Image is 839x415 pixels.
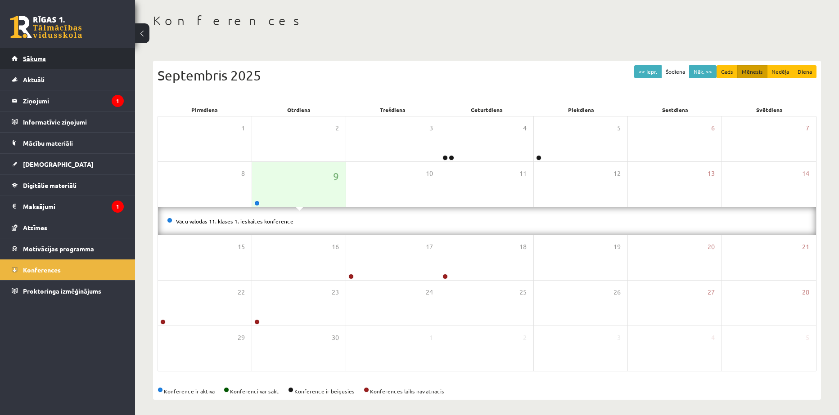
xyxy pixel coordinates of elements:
[708,169,715,178] span: 13
[613,287,621,297] span: 26
[429,333,433,343] span: 1
[158,103,252,116] div: Pirmdiena
[767,65,794,78] button: Nedēļa
[806,333,809,343] span: 5
[722,103,816,116] div: Svētdiena
[737,65,767,78] button: Mēnesis
[23,90,124,111] legend: Ziņojumi
[617,333,621,343] span: 3
[23,287,101,295] span: Proktoringa izmēģinājums
[802,287,809,297] span: 28
[519,169,527,178] span: 11
[332,333,339,343] span: 30
[23,181,77,189] span: Digitālie materiāli
[12,238,124,259] a: Motivācijas programma
[12,217,124,238] a: Atzīmes
[12,133,124,153] a: Mācību materiāli
[661,65,690,78] button: Šodiena
[426,242,433,252] span: 17
[23,160,94,168] span: [DEMOGRAPHIC_DATA]
[711,333,715,343] span: 4
[613,242,621,252] span: 19
[708,242,715,252] span: 20
[429,123,433,133] span: 3
[112,201,124,213] i: 1
[613,169,621,178] span: 12
[519,287,527,297] span: 25
[158,387,816,395] div: Konference ir aktīva Konferenci var sākt Konference ir beigusies Konferences laiks nav atnācis
[519,242,527,252] span: 18
[806,123,809,133] span: 7
[23,76,45,84] span: Aktuāli
[534,103,628,116] div: Piekdiena
[802,169,809,178] span: 14
[426,287,433,297] span: 24
[12,90,124,111] a: Ziņojumi1
[708,287,715,297] span: 27
[23,196,124,217] legend: Maksājumi
[426,169,433,178] span: 10
[12,48,124,69] a: Sākums
[23,112,124,132] legend: Informatīvie ziņojumi
[628,103,722,116] div: Sestdiena
[689,65,717,78] button: Nāk. >>
[23,54,46,62] span: Sākums
[23,139,73,147] span: Mācību materiāli
[440,103,534,116] div: Ceturtdiena
[252,103,346,116] div: Otrdiena
[793,65,816,78] button: Diena
[241,169,245,178] span: 8
[634,65,662,78] button: << Iepr.
[176,218,293,225] a: Vācu valodas 11. klases 1. ieskaites konference
[23,223,47,232] span: Atzīmes
[12,196,124,217] a: Maksājumi1
[153,13,821,28] h1: Konferences
[346,103,440,116] div: Trešdiena
[238,242,245,252] span: 15
[617,123,621,133] span: 5
[23,245,94,253] span: Motivācijas programma
[802,242,809,252] span: 21
[238,333,245,343] span: 29
[23,266,61,274] span: Konferences
[717,65,738,78] button: Gads
[12,259,124,280] a: Konferences
[112,95,124,107] i: 1
[10,16,82,38] a: Rīgas 1. Tālmācības vidusskola
[12,154,124,174] a: [DEMOGRAPHIC_DATA]
[12,69,124,90] a: Aktuāli
[332,242,339,252] span: 16
[523,123,527,133] span: 4
[241,123,245,133] span: 1
[711,123,715,133] span: 6
[238,287,245,297] span: 22
[12,112,124,132] a: Informatīvie ziņojumi
[12,175,124,196] a: Digitālie materiāli
[332,287,339,297] span: 23
[333,169,339,184] span: 9
[335,123,339,133] span: 2
[158,65,816,85] div: Septembris 2025
[12,281,124,301] a: Proktoringa izmēģinājums
[523,333,527,343] span: 2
